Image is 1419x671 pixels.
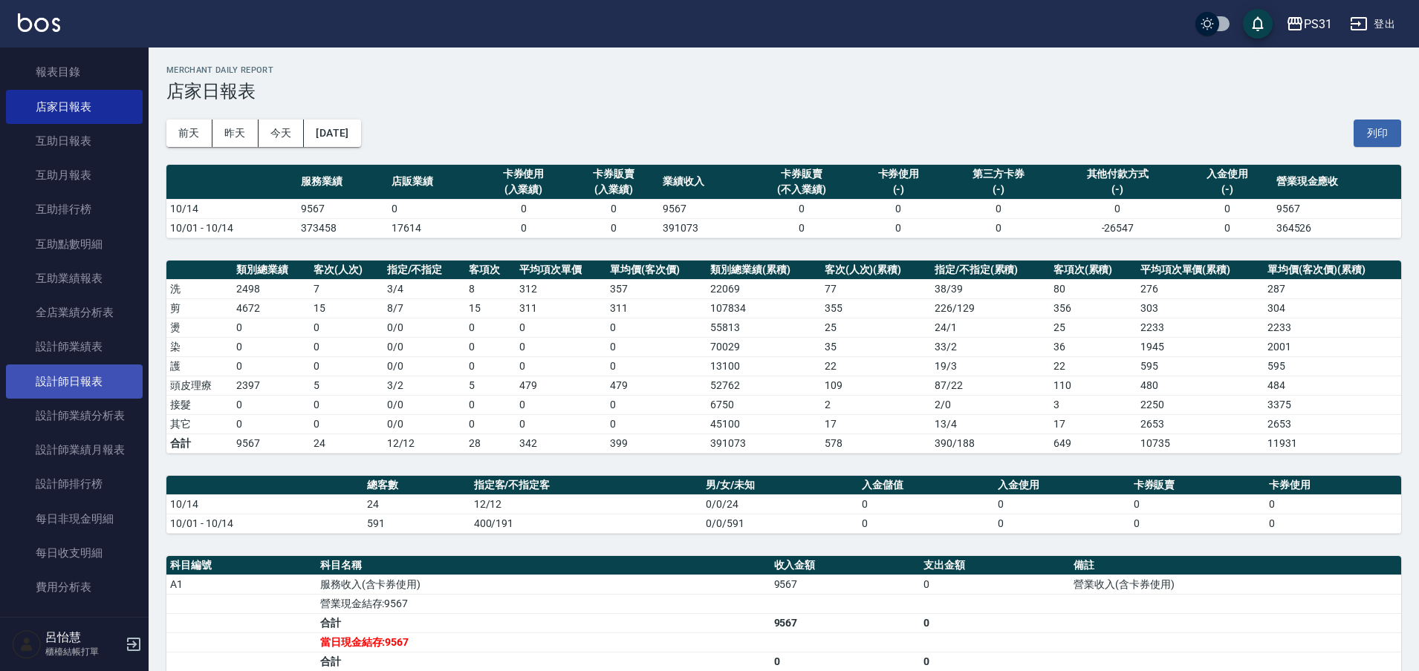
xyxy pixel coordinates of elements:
td: 311 [606,298,707,318]
td: 0 [233,356,310,376]
td: 0 [1182,199,1273,218]
td: 357 [606,279,707,298]
td: 25 [821,318,931,337]
td: 364526 [1273,218,1401,238]
td: 6750 [707,395,820,414]
div: 第三方卡券 [947,166,1049,182]
td: 70029 [707,337,820,356]
td: 染 [166,337,233,356]
th: 客項次(累積) [1050,261,1137,280]
td: 0 [516,395,606,414]
button: 列印 [1354,120,1401,147]
td: 0 [516,337,606,356]
div: (-) [1186,182,1269,197]
td: 0 [854,218,944,238]
td: 當日現金結存:9567 [316,632,770,652]
td: 5 [310,376,383,395]
td: 649 [1050,433,1137,453]
td: 0 [568,218,659,238]
td: 服務收入(含卡券使用) [316,575,770,594]
td: 578 [821,433,931,453]
td: 0 [1182,218,1273,238]
td: 595 [1264,356,1401,376]
th: 男/女/未知 [702,476,858,495]
td: 10735 [1137,433,1264,453]
td: 0 [233,318,310,337]
td: 剪 [166,298,233,318]
td: 0 [388,199,478,218]
td: 390/188 [931,433,1050,453]
td: 10/14 [166,494,363,514]
th: 科目名稱 [316,556,770,575]
td: 15 [310,298,383,318]
th: 服務業績 [297,165,388,200]
div: (-) [857,182,941,197]
td: 22 [821,356,931,376]
button: 登出 [1344,10,1401,38]
td: 28 [465,433,516,453]
td: 0 [858,514,994,533]
td: 3 / 4 [383,279,466,298]
td: 19 / 3 [931,356,1050,376]
td: 312 [516,279,606,298]
td: 13 / 4 [931,414,1050,433]
th: 收入金額 [770,556,920,575]
td: 頭皮理療 [166,376,233,395]
td: 2397 [233,376,310,395]
td: 480 [1137,376,1264,395]
td: 591 [363,514,470,533]
button: [DATE] [304,120,360,147]
td: 0/0/24 [702,494,858,514]
td: 13100 [707,356,820,376]
td: 9567 [233,433,310,453]
td: 11931 [1264,433,1401,453]
td: 7 [310,279,383,298]
td: 0 [465,356,516,376]
td: 0 [606,318,707,337]
td: 356 [1050,298,1137,318]
table: a dense table [166,165,1401,238]
td: 0 [478,218,569,238]
td: 595 [1137,356,1264,376]
td: 355 [821,298,931,318]
th: 總客數 [363,476,470,495]
td: 22069 [707,279,820,298]
div: 卡券使用 [857,166,941,182]
div: 入金使用 [1186,166,1269,182]
td: 2653 [1137,414,1264,433]
td: 107834 [707,298,820,318]
td: 303 [1137,298,1264,318]
td: 15 [465,298,516,318]
th: 支出金額 [920,556,1070,575]
button: save [1243,9,1273,39]
td: 2498 [233,279,310,298]
td: 2233 [1137,318,1264,337]
h2: Merchant Daily Report [166,65,1401,75]
td: 0 [920,575,1070,594]
td: 22 [1050,356,1137,376]
th: 客次(人次) [310,261,383,280]
th: 營業現金應收 [1273,165,1401,200]
td: 10/01 - 10/14 [166,218,297,238]
td: 38 / 39 [931,279,1050,298]
td: 10/14 [166,199,297,218]
div: 其他付款方式 [1057,166,1178,182]
td: 其它 [166,414,233,433]
td: 399 [606,433,707,453]
td: 合計 [166,433,233,453]
td: 33 / 2 [931,337,1050,356]
a: 互助日報表 [6,124,143,158]
td: 0 [770,652,920,671]
td: 0/0/591 [702,514,858,533]
a: 全店業績分析表 [6,295,143,330]
th: 備註 [1070,556,1401,575]
td: 0 [1130,514,1266,533]
td: 479 [516,376,606,395]
img: Person [12,629,42,659]
td: 77 [821,279,931,298]
a: 報表目錄 [6,55,143,89]
td: 0 [1130,494,1266,514]
button: PS31 [1280,9,1338,39]
td: 9567 [770,575,920,594]
td: 12/12 [470,494,703,514]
